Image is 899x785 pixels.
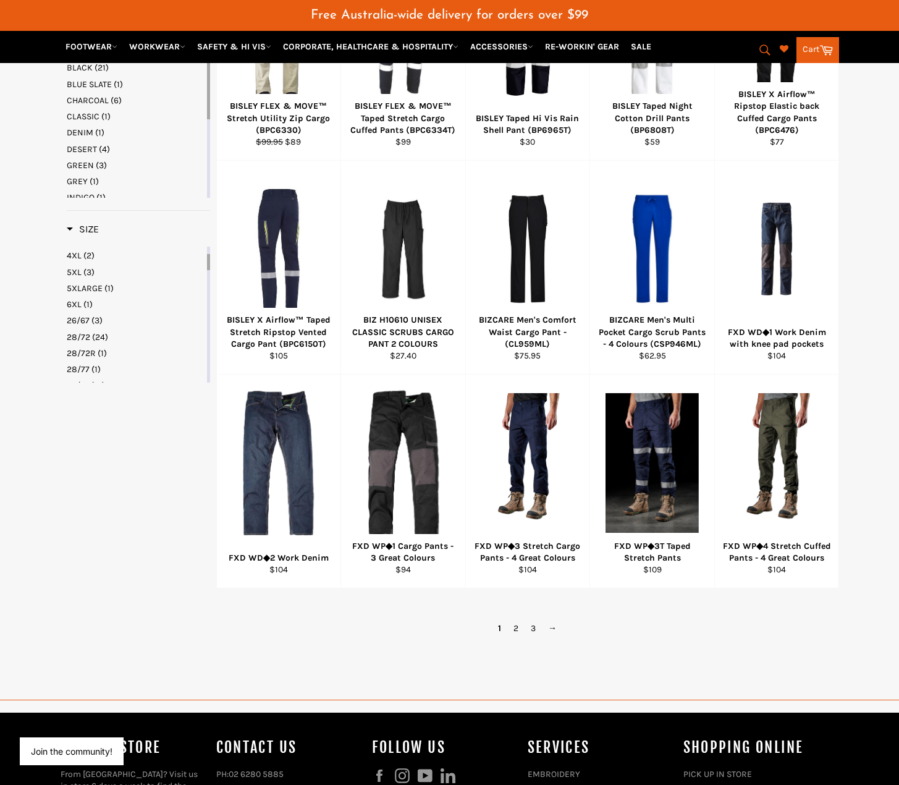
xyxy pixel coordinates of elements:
a: BISLEY X Airflow™ Taped Stretch Ripstop Vented Cargo Pant (BPC6150T) - Workin' Gear BISLEY X Airf... [216,161,341,375]
span: DENIM [67,127,93,138]
img: FXD WD◆2 Work Denim - Workin' Gear [237,390,320,535]
p: PH: [216,768,360,780]
a: INDIGO [67,192,205,203]
span: 28/77 [67,364,90,375]
a: DESERT [67,143,205,155]
div: BIZ H10610 UNISEX CLASSIC SCRUBS CARGO PANT 2 COLOURS [349,314,458,350]
span: 5XLARGE [67,283,103,294]
span: Free Australia-wide delivery for orders over $99 [311,9,588,22]
span: (1) [104,283,114,294]
span: (6) [111,95,122,106]
a: 02 6280 5885 [229,769,284,779]
span: (1) [91,364,101,375]
a: SALE [626,36,656,57]
span: (31) [91,380,105,391]
h4: SHOPPING ONLINE [683,737,827,758]
a: SAFETY & HI VIS [192,36,276,57]
span: 5XL [67,267,82,278]
span: 28/72R [67,348,96,359]
a: FXD WP◆3T Taped Stretch Pants - Workin' Gear FXD WP◆3T Taped Stretch Pants $109 [589,375,714,588]
div: $104 [473,564,582,575]
div: FXD WD◆1 Work Denim with knee pad pockets [722,326,831,350]
a: 28/72 [67,331,205,343]
a: FXD WP◆3 Stretch Cargo Pants - 4 Great Colours - Workin' Gear FXD WP◆3 Stretch Cargo Pants - 4 Gr... [465,375,590,588]
a: CLASSIC [67,111,205,122]
span: (3) [96,160,107,171]
div: $27.40 [349,350,458,362]
div: $62.95 [598,350,707,362]
a: BIZCARE CSP946ML Men's Multi Pocket Cargo Scrub Pants - 4 Colours - Workin' Gear BIZCARE Men's Mu... [589,161,714,375]
h4: Follow us [372,737,515,758]
a: CHARCOAL [67,95,205,106]
h4: Shop In Store [61,737,204,758]
div: $30 [473,136,582,148]
span: (3) [91,315,103,326]
s: $99.95 [256,137,283,147]
span: (24) [92,332,108,342]
a: WORKWEAR [124,36,190,57]
span: 30/77 [67,380,89,391]
span: 4XL [67,250,82,261]
span: 6XL [67,299,82,310]
span: (1) [90,176,99,187]
span: BLACK [67,62,93,73]
a: 28/72R [67,347,205,359]
span: (1) [101,111,111,122]
span: (4) [99,144,110,155]
span: (2) [83,250,95,261]
a: BIZCARE CL959ML Men's Comfort Waist Cargo Pant - 3 Colours - Workin' Gear BIZCARE Men's Comfort W... [465,161,590,375]
h3: Size [67,223,99,235]
span: (1) [114,79,123,90]
a: 28/77 [67,363,205,375]
a: FXD WD◆1 Work Denim with knee pad pockets - Workin' Gear FXD WD◆1 Work Denim with knee pad pocket... [714,161,839,375]
div: $104 [722,350,831,362]
a: → [542,619,563,637]
img: FXD WP◆3 Stretch Cargo Pants - 4 Great Colours - Workin' Gear [481,393,575,533]
span: CLASSIC [67,111,99,122]
div: $89 [224,136,333,148]
span: (1) [95,127,104,138]
div: $104 [722,564,831,575]
div: BISLEY FLEX & MOVE™ Taped Stretch Cargo Cuffed Pants (BPC6334T) [349,100,458,136]
div: $104 [224,564,333,575]
button: Join the community! [31,746,112,757]
img: BISLEY X Airflow™ Taped Stretch Ripstop Vented Cargo Pant (BPC6150T) - Workin' Gear [232,187,326,311]
div: BISLEY Taped Night Cotton Drill Pants (BP6808T) [598,100,707,136]
div: FXD WP◆4 Stretch Cuffed Pants - 4 Great Colours [722,540,831,564]
div: FXD WP◆3T Taped Stretch Pants [598,540,707,564]
a: FOOTWEAR [61,36,122,57]
a: PICK UP IN STORE [683,769,752,779]
a: RE-WORKIN' GEAR [540,36,624,57]
a: DENIM [67,127,205,138]
img: BIZ H10610 UNISEX CLASSIC SCRUBS CARGO PANT 2 COLOURS - Workin' Gear [357,183,450,315]
div: BISLEY X Airflow™ Ripstop Elastic back Cuffed Cargo Pants (BPC6476) [722,88,831,136]
a: CORPORATE, HEALTHCARE & HOSPITALITY [278,36,463,57]
img: FXD WP◆4 Stretch Cuffed Pants - 4 Great Colours - Workin' Gear [730,393,824,533]
div: $109 [598,564,707,575]
span: GREEN [67,160,94,171]
a: 5XLARGE [67,282,205,294]
a: 3 [525,619,542,637]
div: BISLEY Taped Hi Vis Rain Shell Pant (BP6965T) [473,112,582,137]
div: BISLEY X Airflow™ Taped Stretch Ripstop Vented Cargo Pant (BPC6150T) [224,314,333,350]
a: BIZ H10610 UNISEX CLASSIC SCRUBS CARGO PANT 2 COLOURS - Workin' Gear BIZ H10610 UNISEX CLASSIC SC... [340,161,465,375]
div: FXD WP◆3 Stretch Cargo Pants - 4 Great Colours [473,540,582,564]
h4: services [528,737,671,758]
span: 26/67 [67,315,90,326]
span: CHARCOAL [67,95,109,106]
a: FXD WP◆4 Stretch Cuffed Pants - 4 Great Colours - Workin' Gear FXD WP◆4 Stretch Cuffed Pants - 4 ... [714,375,839,588]
div: $94 [349,564,458,575]
span: (1) [98,348,107,359]
a: FXD WP◆1 Cargo Pants - 4 Great Colours - Workin' Gear FXD WP◆1 Cargo Pants - 3 Great Colours $94 [340,375,465,588]
a: 2 [507,619,525,637]
div: BIZCARE Men's Multi Pocket Cargo Scrub Pants - 4 Colours (CSP946ML) [598,314,707,350]
span: (3) [83,267,95,278]
div: $105 [224,350,333,362]
div: $77 [722,136,831,148]
div: $75.95 [473,350,582,362]
a: BLUE SLATE [67,78,205,90]
a: ACCESSORIES [465,36,538,57]
a: EMBROIDERY [528,769,580,779]
a: FXD WD◆2 Work Denim - Workin' Gear FXD WD◆2 Work Denim $104 [216,375,341,588]
div: BIZCARE Men's Comfort Waist Cargo Pant - (CL959ML) [473,314,582,350]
